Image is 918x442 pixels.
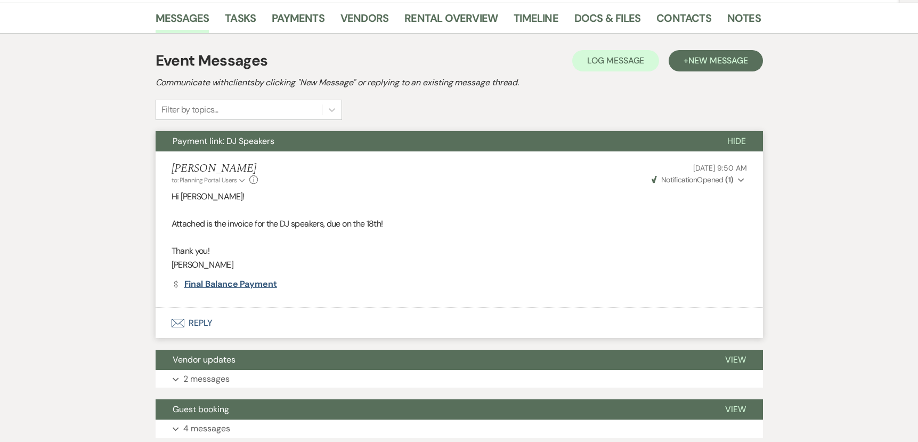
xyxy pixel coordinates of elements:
[688,55,748,66] span: New Message
[725,404,746,415] span: View
[156,420,763,438] button: 4 messages
[225,10,256,33] a: Tasks
[172,162,258,175] h5: [PERSON_NAME]
[727,10,761,33] a: Notes
[404,10,498,33] a: Rental Overview
[156,399,708,420] button: Guest booking
[652,175,734,184] span: Opened
[173,135,274,147] span: Payment link: DJ Speakers
[156,76,763,89] h2: Communicate with clients by clicking "New Message" or replying to an existing message thread.
[725,354,746,365] span: View
[156,131,710,151] button: Payment link: DJ Speakers
[183,422,230,436] p: 4 messages
[650,174,747,186] button: NotificationOpened (1)
[172,175,247,185] button: to: Planning Portal Users
[727,135,746,147] span: Hide
[183,372,230,386] p: 2 messages
[172,244,747,258] p: Thank you!
[173,404,229,415] span: Guest booking
[514,10,558,33] a: Timeline
[172,280,277,288] a: Final Balance Payment
[172,258,747,272] p: [PERSON_NAME]
[572,50,659,71] button: Log Message
[587,55,644,66] span: Log Message
[656,10,711,33] a: Contacts
[156,308,763,338] button: Reply
[161,103,218,116] div: Filter by topics...
[710,131,763,151] button: Hide
[661,175,697,184] span: Notification
[156,350,708,370] button: Vendor updates
[669,50,762,71] button: +New Message
[693,163,746,173] span: [DATE] 9:50 AM
[173,354,235,365] span: Vendor updates
[172,176,237,184] span: to: Planning Portal Users
[725,175,733,184] strong: ( 1 )
[272,10,324,33] a: Payments
[340,10,388,33] a: Vendors
[156,370,763,388] button: 2 messages
[156,50,268,72] h1: Event Messages
[708,350,763,370] button: View
[156,10,209,33] a: Messages
[708,399,763,420] button: View
[574,10,640,33] a: Docs & Files
[172,217,747,231] p: Attached is the invoice for the DJ speakers, due on the 18th!
[172,190,747,204] p: Hi [PERSON_NAME]!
